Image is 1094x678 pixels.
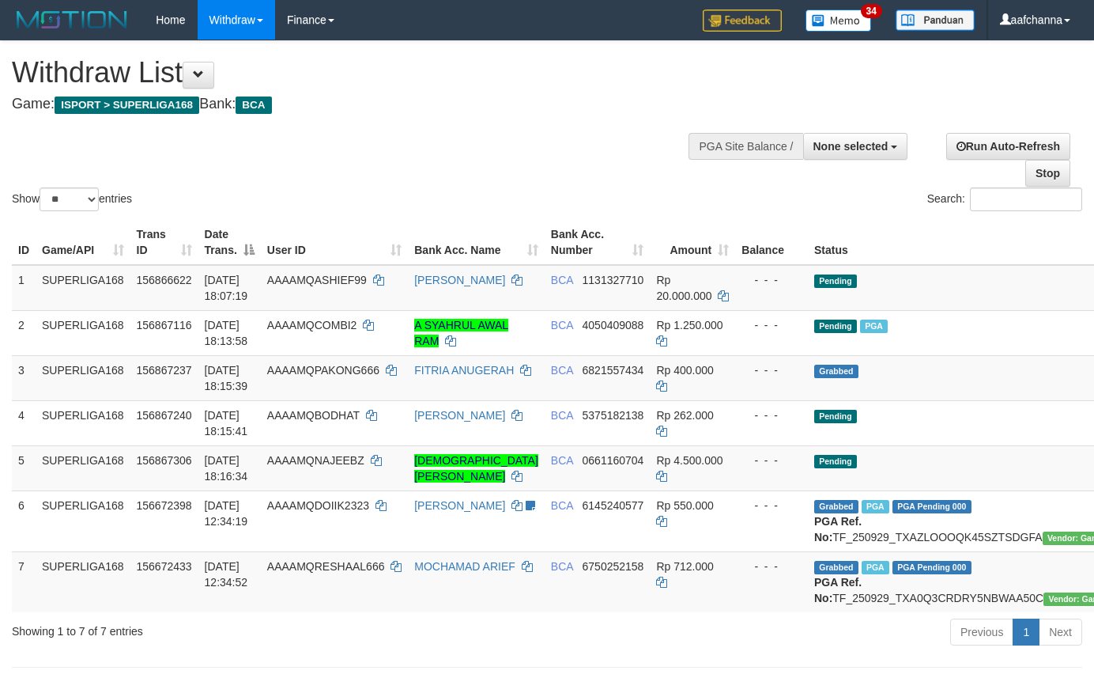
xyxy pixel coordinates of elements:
[40,187,99,211] select: Showentries
[414,274,505,286] a: [PERSON_NAME]
[137,560,192,573] span: 156672433
[656,274,711,302] span: Rp 20.000.000
[12,400,36,445] td: 4
[892,500,971,513] span: PGA Pending
[267,454,364,467] span: AAAAMQNAJEEBZ
[805,9,872,32] img: Button%20Memo.svg
[1039,619,1082,646] a: Next
[583,319,644,331] span: Copy 4050409088 to clipboard
[656,454,722,467] span: Rp 4.500.000
[267,409,360,422] span: AAAAMQBODHAT
[36,355,130,400] td: SUPERLIGA168
[946,133,1070,160] a: Run Auto-Refresh
[741,362,802,378] div: - - -
[814,320,857,333] span: Pending
[36,400,130,445] td: SUPERLIGA168
[551,499,573,512] span: BCA
[408,220,545,265] th: Bank Acc. Name: activate to sort column ascending
[862,561,889,574] span: Marked by aafsoycanthlai
[551,274,573,286] span: BCA
[814,576,862,604] b: PGA Ref. No:
[130,220,198,265] th: Trans ID: activate to sort column ascending
[814,500,858,513] span: Grabbed
[656,499,713,512] span: Rp 550.000
[862,500,889,513] span: Marked by aafsoycanthlai
[1013,619,1039,646] a: 1
[205,454,248,483] span: [DATE] 18:16:34
[137,409,192,422] span: 156867240
[12,310,36,355] td: 2
[36,265,130,311] td: SUPERLIGA168
[814,410,857,423] span: Pending
[12,355,36,400] td: 3
[741,498,802,513] div: - - -
[205,364,248,392] span: [DATE] 18:15:39
[814,515,862,544] b: PGA Ref. No:
[970,187,1082,211] input: Search:
[414,364,514,377] a: FITRIA ANUGERAH
[55,97,199,114] span: ISPORT > SUPERLIGA168
[12,220,36,265] th: ID
[12,57,714,89] h1: Withdraw List
[137,454,192,467] span: 156867306
[583,499,644,512] span: Copy 6145240577 to clipboard
[198,220,261,265] th: Date Trans.: activate to sort column descending
[236,97,271,114] span: BCA
[414,454,538,483] a: [DEMOGRAPHIC_DATA][PERSON_NAME]
[267,499,369,512] span: AAAAMQDOIIK2323
[267,319,357,331] span: AAAAMQCOMBI2
[205,560,248,589] span: [DATE] 12:34:52
[205,499,248,528] span: [DATE] 12:34:19
[861,4,882,18] span: 34
[741,407,802,423] div: - - -
[137,364,192,377] span: 156867237
[551,409,573,422] span: BCA
[950,619,1013,646] a: Previous
[814,365,858,378] span: Grabbed
[551,560,573,573] span: BCA
[36,491,130,551] td: SUPERLIGA168
[414,409,505,422] a: [PERSON_NAME]
[267,560,385,573] span: AAAAMQRESHAAL666
[860,320,888,333] span: Marked by aafsoycanthlai
[137,274,192,286] span: 156866622
[583,409,644,422] span: Copy 5375182138 to clipboard
[741,272,802,288] div: - - -
[414,499,505,512] a: [PERSON_NAME]
[36,220,130,265] th: Game/API: activate to sort column ascending
[12,265,36,311] td: 1
[1025,160,1070,187] a: Stop
[927,187,1082,211] label: Search:
[36,445,130,491] td: SUPERLIGA168
[803,133,908,160] button: None selected
[12,187,132,211] label: Show entries
[12,445,36,491] td: 5
[741,453,802,468] div: - - -
[688,133,802,160] div: PGA Site Balance /
[656,319,722,331] span: Rp 1.250.000
[205,274,248,302] span: [DATE] 18:07:19
[267,274,367,286] span: AAAAMQASHIEF99
[12,617,444,639] div: Showing 1 to 7 of 7 entries
[414,319,508,347] a: A SYAHRUL AWAL RAM
[551,319,573,331] span: BCA
[650,220,735,265] th: Amount: activate to sort column ascending
[703,9,782,32] img: Feedback.jpg
[741,559,802,574] div: - - -
[36,551,130,612] td: SUPERLIGA168
[12,8,132,32] img: MOTION_logo.png
[12,97,714,112] h4: Game: Bank:
[261,220,408,265] th: User ID: activate to sort column ascending
[735,220,808,265] th: Balance
[545,220,651,265] th: Bank Acc. Number: activate to sort column ascending
[814,561,858,574] span: Grabbed
[813,140,888,153] span: None selected
[12,551,36,612] td: 7
[656,409,713,422] span: Rp 262.000
[551,364,573,377] span: BCA
[205,409,248,437] span: [DATE] 18:15:41
[267,364,379,377] span: AAAAMQPAKONG666
[414,560,515,573] a: MOCHAMAD ARIEF
[551,454,573,467] span: BCA
[814,275,857,288] span: Pending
